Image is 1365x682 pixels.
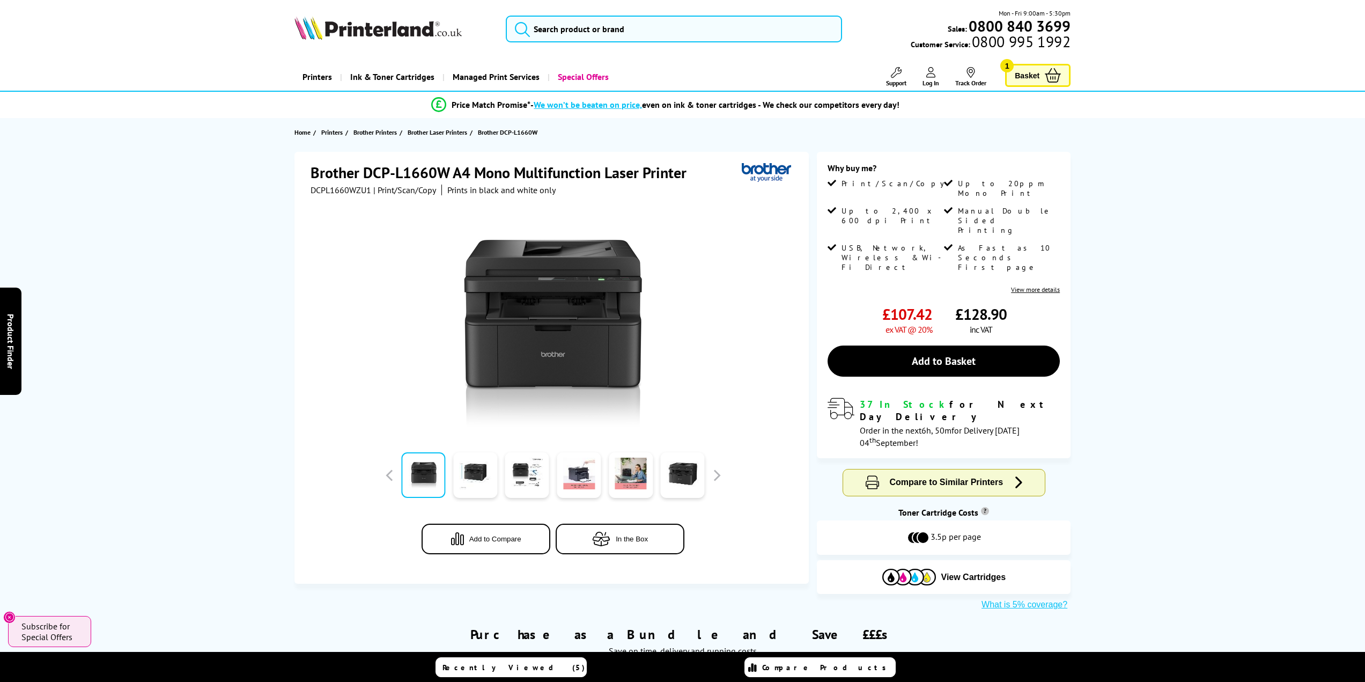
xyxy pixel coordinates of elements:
[948,24,967,34] span: Sales:
[340,63,442,91] a: Ink & Toner Cartridges
[890,478,1004,487] span: Compare to Similar Printers
[353,127,400,138] a: Brother Printers
[259,96,1073,114] li: modal_Promise
[294,16,462,40] img: Printerland Logo
[556,524,684,554] button: In the Box
[530,99,899,110] div: - even on ink & toner cartridges - We check our competitors every day!
[21,621,80,642] span: Subscribe for Special Offers
[422,524,550,554] button: Add to Compare
[408,127,467,138] span: Brother Laser Printers
[921,425,951,436] span: 6h, 50m
[869,435,876,445] sup: th
[373,185,436,195] span: | Print/Scan/Copy
[828,398,1060,448] div: modal_delivery
[506,16,843,42] input: Search product or brand
[955,67,986,87] a: Track Order
[955,304,1007,324] span: £128.90
[1005,64,1071,87] a: Basket 1
[408,127,470,138] a: Brother Laser Printers
[478,128,537,136] span: Brother DCP-L1660W
[311,163,697,182] h1: Brother DCP-L1660W A4 Mono Multifunction Laser Printer
[970,36,1071,47] span: 0800 995 1992
[616,535,648,543] span: In the Box
[350,63,434,91] span: Ink & Toner Cartridges
[981,507,989,515] sup: Cost per page
[744,657,896,677] a: Compare Products
[860,398,1060,423] div: for Next Day Delivery
[353,127,397,138] span: Brother Printers
[828,163,1060,179] div: Why buy me?
[1000,59,1014,72] span: 1
[958,243,1058,272] span: As Fast as 10 Seconds First page
[447,185,556,195] i: Prints in black and white only
[860,398,949,410] span: 37 In Stock
[941,573,1006,582] span: View Cartridges
[999,8,1071,18] span: Mon - Fri 9:00am - 5:30pm
[886,79,906,87] span: Support
[842,179,952,188] span: Print/Scan/Copy
[931,531,981,544] span: 3.5p per page
[958,206,1058,235] span: Manual Double Sided Printing
[970,324,992,335] span: inc VAT
[321,127,345,138] a: Printers
[534,99,642,110] span: We won’t be beaten on price,
[842,243,941,272] span: USB, Network, Wireless & Wi-Fi Direct
[886,324,932,335] span: ex VAT @ 20%
[911,36,1071,49] span: Customer Service:
[5,313,16,369] span: Product Finder
[294,127,311,138] span: Home
[442,63,548,91] a: Managed Print Services
[294,63,340,91] a: Printers
[469,535,521,543] span: Add to Compare
[442,663,585,672] span: Recently Viewed (5)
[828,346,1060,377] a: Add to Basket
[311,185,371,195] span: DCPL1660WZU1
[294,127,313,138] a: Home
[882,304,932,324] span: £107.42
[817,507,1071,518] div: Toner Cartridge Costs
[842,206,941,225] span: Up to 2,400 x 600 dpi Print
[762,663,892,672] span: Compare Products
[1011,285,1060,294] a: View more details
[882,569,936,585] img: Cartridges
[923,67,939,87] a: Log In
[742,163,791,182] img: Brother
[436,657,587,677] a: Recently Viewed (5)
[967,21,1071,31] a: 0800 840 3699
[860,425,1020,448] span: Order in the next for Delivery [DATE] 04 September!
[448,217,658,427] img: Brother DCP-L1660W
[1015,68,1039,83] span: Basket
[969,16,1071,36] b: 0800 840 3699
[3,611,16,624] button: Close
[886,67,906,87] a: Support
[452,99,530,110] span: Price Match Promise*
[958,179,1058,198] span: Up to 20ppm Mono Print
[978,599,1071,610] button: What is 5% coverage?
[294,610,1071,662] div: Purchase as a Bundle and Save £££s
[321,127,343,138] span: Printers
[294,16,492,42] a: Printerland Logo
[548,63,617,91] a: Special Offers
[923,79,939,87] span: Log In
[825,568,1063,586] button: View Cartridges
[843,470,1045,496] button: Compare to Similar Printers
[308,646,1057,656] div: Save on time, delivery and running costs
